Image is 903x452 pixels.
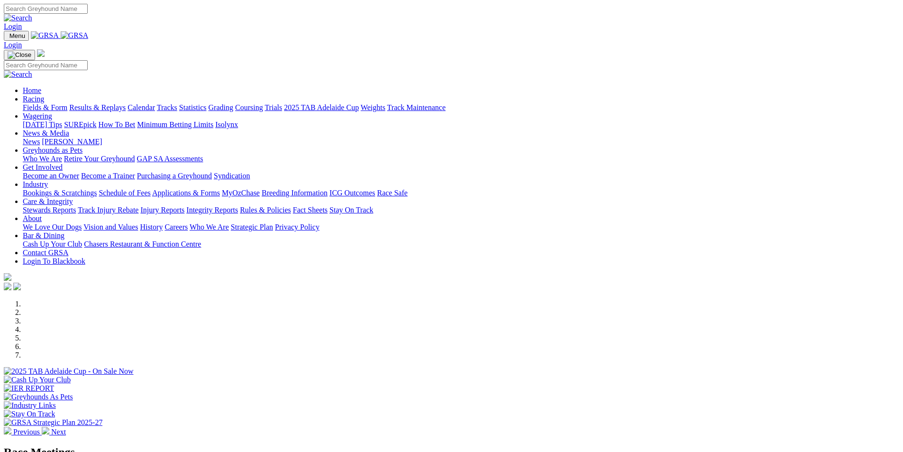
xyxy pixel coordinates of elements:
[140,223,163,231] a: History
[23,206,76,214] a: Stewards Reports
[23,172,79,180] a: Become an Owner
[4,31,29,41] button: Toggle navigation
[23,214,42,222] a: About
[64,120,96,129] a: SUREpick
[84,240,201,248] a: Chasers Restaurant & Function Centre
[23,138,899,146] div: News & Media
[137,155,203,163] a: GAP SA Assessments
[23,163,63,171] a: Get Involved
[23,189,97,197] a: Bookings & Scratchings
[31,31,59,40] img: GRSA
[23,86,41,94] a: Home
[265,103,282,111] a: Trials
[37,49,45,57] img: logo-grsa-white.png
[42,427,49,434] img: chevron-right-pager-white.svg
[23,129,69,137] a: News & Media
[83,223,138,231] a: Vision and Values
[23,155,62,163] a: Who We Are
[215,120,238,129] a: Isolynx
[23,95,44,103] a: Racing
[4,70,32,79] img: Search
[152,189,220,197] a: Applications & Forms
[23,223,82,231] a: We Love Our Dogs
[23,112,52,120] a: Wagering
[81,172,135,180] a: Become a Trainer
[42,428,66,436] a: Next
[4,50,35,60] button: Toggle navigation
[240,206,291,214] a: Rules & Policies
[4,410,55,418] img: Stay On Track
[23,103,67,111] a: Fields & Form
[23,120,899,129] div: Wagering
[214,172,250,180] a: Syndication
[23,146,82,154] a: Greyhounds as Pets
[361,103,385,111] a: Weights
[179,103,207,111] a: Statistics
[284,103,359,111] a: 2025 TAB Adelaide Cup
[23,223,899,231] div: About
[23,120,62,129] a: [DATE] Tips
[128,103,155,111] a: Calendar
[23,180,48,188] a: Industry
[4,427,11,434] img: chevron-left-pager-white.svg
[51,428,66,436] span: Next
[329,206,373,214] a: Stay On Track
[23,197,73,205] a: Care & Integrity
[293,206,328,214] a: Fact Sheets
[4,384,54,393] img: IER REPORT
[222,189,260,197] a: MyOzChase
[23,189,899,197] div: Industry
[9,32,25,39] span: Menu
[209,103,233,111] a: Grading
[64,155,135,163] a: Retire Your Greyhound
[4,273,11,281] img: logo-grsa-white.png
[99,120,136,129] a: How To Bet
[23,155,899,163] div: Greyhounds as Pets
[23,257,85,265] a: Login To Blackbook
[4,393,73,401] img: Greyhounds As Pets
[140,206,184,214] a: Injury Reports
[13,283,21,290] img: twitter.svg
[262,189,328,197] a: Breeding Information
[23,138,40,146] a: News
[23,240,82,248] a: Cash Up Your Club
[377,189,407,197] a: Race Safe
[4,418,102,427] img: GRSA Strategic Plan 2025-27
[23,249,68,257] a: Contact GRSA
[329,189,375,197] a: ICG Outcomes
[4,60,88,70] input: Search
[235,103,263,111] a: Coursing
[186,206,238,214] a: Integrity Reports
[4,376,71,384] img: Cash Up Your Club
[4,4,88,14] input: Search
[4,283,11,290] img: facebook.svg
[8,51,31,59] img: Close
[164,223,188,231] a: Careers
[231,223,273,231] a: Strategic Plan
[61,31,89,40] img: GRSA
[69,103,126,111] a: Results & Replays
[4,401,56,410] img: Industry Links
[78,206,138,214] a: Track Injury Rebate
[23,231,64,240] a: Bar & Dining
[4,14,32,22] img: Search
[99,189,150,197] a: Schedule of Fees
[23,172,899,180] div: Get Involved
[4,22,22,30] a: Login
[137,172,212,180] a: Purchasing a Greyhound
[190,223,229,231] a: Who We Are
[387,103,446,111] a: Track Maintenance
[157,103,177,111] a: Tracks
[4,41,22,49] a: Login
[137,120,213,129] a: Minimum Betting Limits
[4,367,134,376] img: 2025 TAB Adelaide Cup - On Sale Now
[275,223,319,231] a: Privacy Policy
[42,138,102,146] a: [PERSON_NAME]
[4,428,42,436] a: Previous
[23,103,899,112] div: Racing
[23,206,899,214] div: Care & Integrity
[23,240,899,249] div: Bar & Dining
[13,428,40,436] span: Previous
